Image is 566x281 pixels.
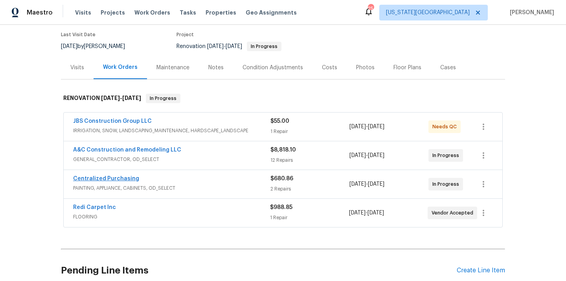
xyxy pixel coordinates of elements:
[270,214,349,222] div: 1 Repair
[368,181,384,187] span: [DATE]
[368,124,384,129] span: [DATE]
[432,209,476,217] span: Vendor Accepted
[73,118,152,124] a: JBS Construction Group LLC
[61,44,77,49] span: [DATE]
[349,123,384,131] span: -
[101,9,125,17] span: Projects
[61,32,96,37] span: Last Visit Date
[349,181,366,187] span: [DATE]
[270,205,292,210] span: $988.85
[73,147,181,153] a: A&C Construction and Remodeling LLC
[457,267,505,274] div: Create Line Item
[368,153,384,158] span: [DATE]
[27,9,53,17] span: Maestro
[349,152,384,159] span: -
[134,9,170,17] span: Work Orders
[61,86,505,111] div: RENOVATION [DATE]-[DATE]In Progress
[73,155,270,163] span: GENERAL_CONTRACTOR, OD_SELECT
[246,9,297,17] span: Geo Assignments
[73,184,270,192] span: PAINTING, APPLIANCE, CABINETS, OD_SELECT
[432,123,460,131] span: Needs QC
[349,209,384,217] span: -
[368,210,384,216] span: [DATE]
[73,213,270,221] span: FLOORING
[176,32,194,37] span: Project
[322,64,337,72] div: Costs
[176,44,281,49] span: Renovation
[393,64,421,72] div: Floor Plans
[270,176,293,181] span: $680.86
[507,9,554,17] span: [PERSON_NAME]
[349,180,384,188] span: -
[270,185,349,193] div: 2 Repairs
[73,127,270,135] span: IRRIGATION, SNOW, LANDSCAPING_MAINTENANCE, HARDSCAPE_LANDSCAPE
[368,5,373,13] div: 25
[248,44,281,49] span: In Progress
[207,44,242,49] span: -
[73,205,116,210] a: Redi Carpet Inc
[432,180,462,188] span: In Progress
[207,44,224,49] span: [DATE]
[270,156,349,164] div: 12 Repairs
[63,94,141,103] h6: RENOVATION
[243,64,303,72] div: Condition Adjustments
[101,95,120,101] span: [DATE]
[101,95,141,101] span: -
[356,64,375,72] div: Photos
[386,9,470,17] span: [US_STATE][GEOGRAPHIC_DATA]
[156,64,189,72] div: Maintenance
[73,176,139,181] a: Centralized Purchasing
[432,152,462,159] span: In Progress
[122,95,141,101] span: [DATE]
[180,10,196,15] span: Tasks
[270,147,296,153] span: $8,818.10
[349,124,366,129] span: [DATE]
[61,42,134,51] div: by [PERSON_NAME]
[226,44,242,49] span: [DATE]
[208,64,224,72] div: Notes
[349,153,366,158] span: [DATE]
[103,63,138,71] div: Work Orders
[440,64,456,72] div: Cases
[75,9,91,17] span: Visits
[270,118,289,124] span: $55.00
[147,94,180,102] span: In Progress
[270,128,349,135] div: 1 Repair
[206,9,236,17] span: Properties
[349,210,366,216] span: [DATE]
[70,64,84,72] div: Visits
